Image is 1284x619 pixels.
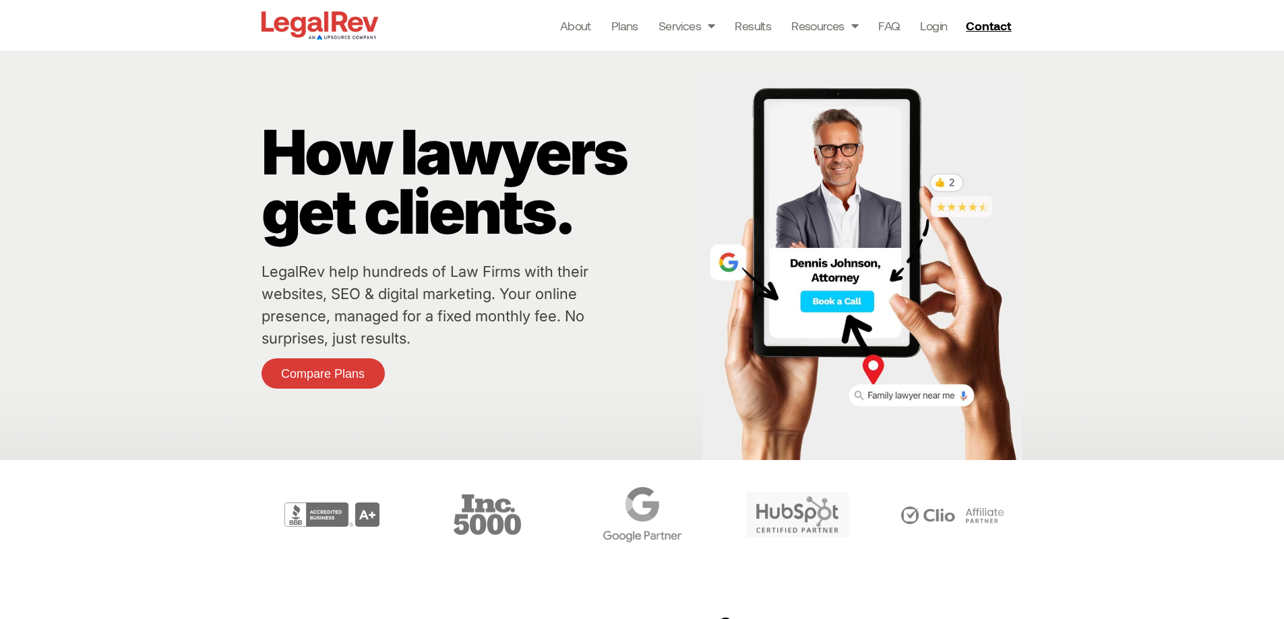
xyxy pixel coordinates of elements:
a: FAQ [878,16,900,35]
div: 2 / 6 [258,480,406,549]
a: Compare Plans [262,358,385,389]
div: 5 / 6 [723,480,872,549]
div: 6 / 6 [878,480,1027,549]
a: Plans [611,16,638,35]
a: LegalRev help hundreds of Law Firms with their websites, SEO & digital marketing. Your online pre... [262,263,588,347]
nav: Menu [560,16,948,35]
a: Results [735,16,771,35]
a: Login [920,16,947,35]
p: How lawyers get clients. [262,123,696,241]
a: About [560,16,591,35]
div: Carousel [258,480,1027,549]
span: Contact [966,20,1011,32]
div: 4 / 6 [568,480,716,549]
span: Compare Plans [281,368,365,380]
a: Services [659,16,715,35]
a: Contact [960,15,1020,36]
div: 3 / 6 [413,480,561,549]
a: Resources [791,16,858,35]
